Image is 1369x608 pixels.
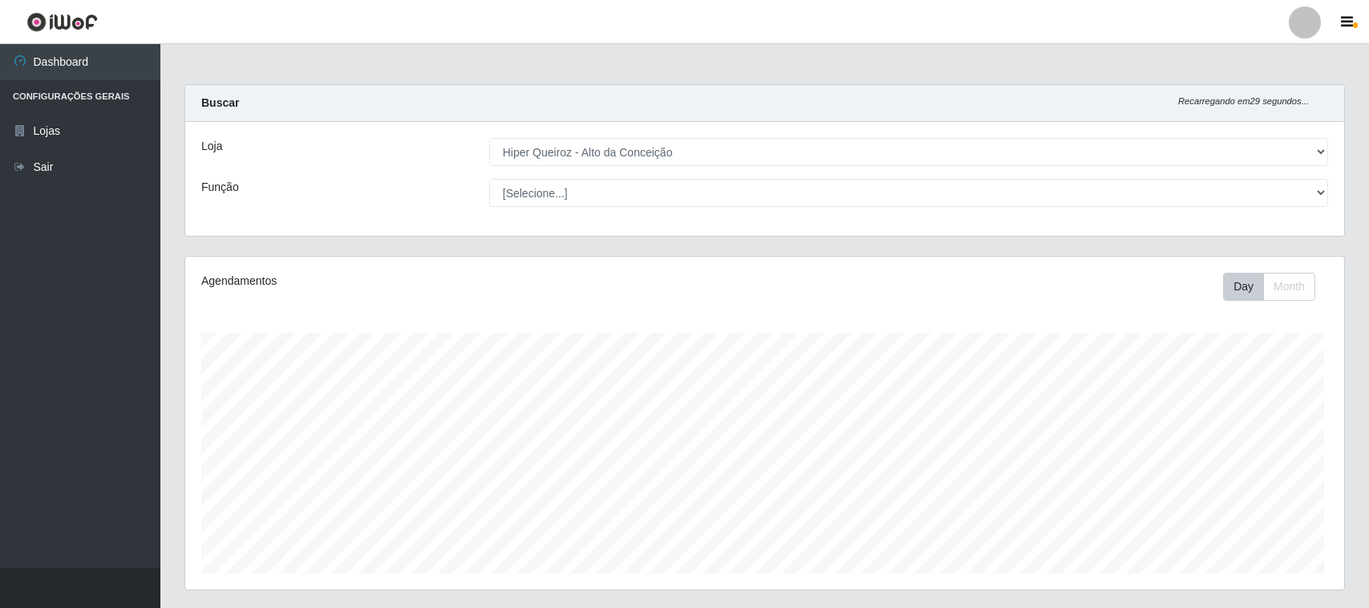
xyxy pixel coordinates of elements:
label: Loja [201,138,222,155]
button: Month [1263,273,1315,301]
strong: Buscar [201,96,239,109]
i: Recarregando em 29 segundos... [1178,96,1309,106]
div: First group [1223,273,1315,301]
div: Toolbar with button groups [1223,273,1328,301]
img: CoreUI Logo [26,12,98,32]
button: Day [1223,273,1264,301]
div: Agendamentos [201,273,657,290]
label: Função [201,179,239,196]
